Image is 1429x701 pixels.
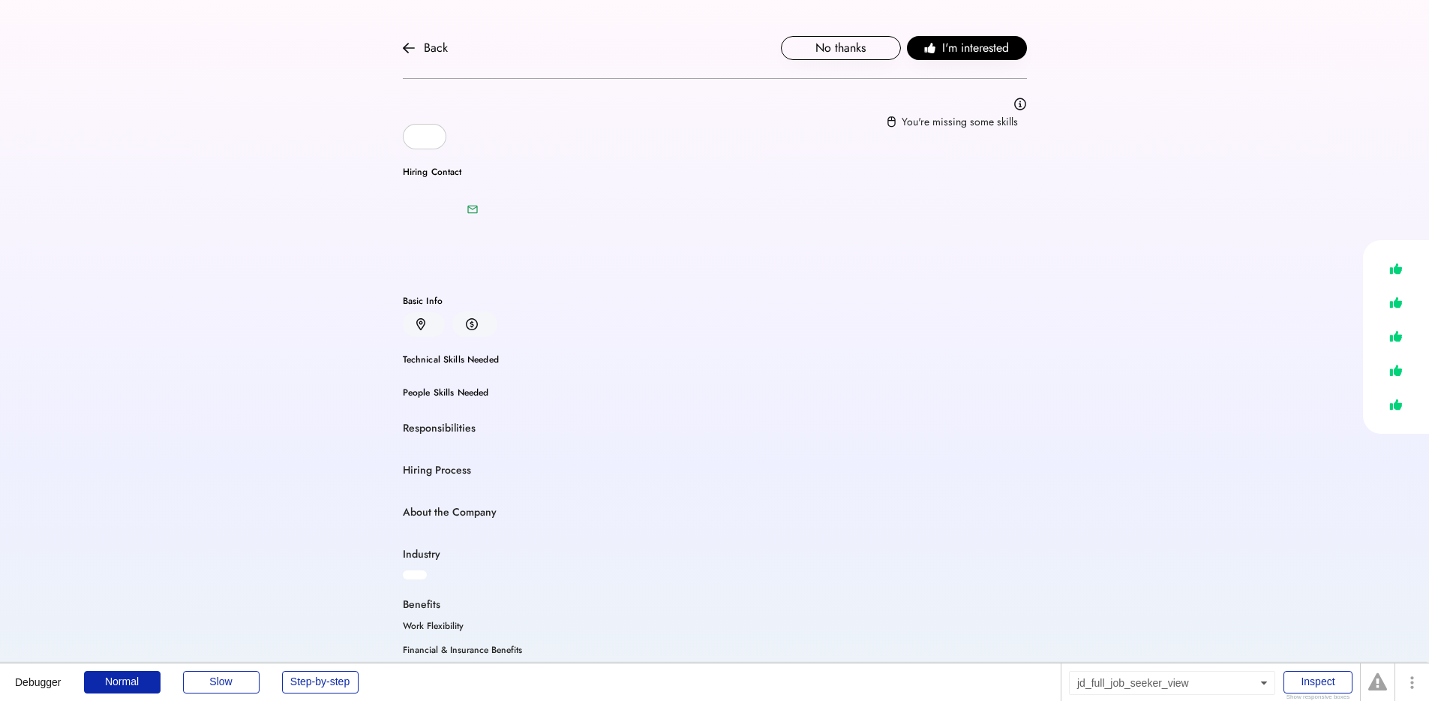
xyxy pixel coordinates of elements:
[403,597,440,612] div: Benefits
[902,115,1018,130] div: You're missing some skills
[403,621,464,630] div: Work Flexibility
[416,318,425,331] img: location.svg
[282,671,359,693] div: Step-by-step
[84,671,161,693] div: Normal
[1385,258,1406,280] img: like.svg
[183,671,260,693] div: Slow
[403,547,440,562] div: Industry
[1013,97,1027,111] img: info.svg
[887,116,896,128] img: missing-skills.svg
[403,388,1027,397] div: People Skills Needed
[1385,394,1406,416] img: like.svg
[403,505,497,520] div: About the Company
[403,645,522,654] div: Financial & Insurance Benefits
[403,167,490,176] div: Hiring Contact
[1283,694,1352,700] div: Show responsive boxes
[466,317,478,331] img: money.svg
[942,39,1009,57] span: I'm interested
[1069,671,1275,695] div: jd_full_job_seeker_view
[781,36,901,60] button: No thanks
[1385,292,1406,314] img: like.svg
[403,421,476,436] div: Responsibilities
[403,463,471,478] div: Hiring Process
[1385,360,1406,381] img: like.svg
[1283,671,1352,693] div: Inspect
[413,128,431,146] img: yH5BAEAAAAALAAAAAABAAEAAAIBRAA7
[15,663,62,687] div: Debugger
[424,39,448,57] div: Back
[403,355,1027,364] div: Technical Skills Needed
[907,36,1027,60] button: I'm interested
[403,185,451,233] img: yH5BAEAAAAALAAAAAABAAEAAAIBRAA7
[1385,326,1406,347] img: like.svg
[403,42,415,54] img: arrow-back.svg
[403,296,1027,305] div: Basic Info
